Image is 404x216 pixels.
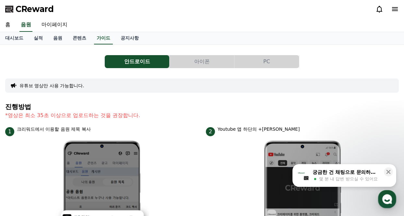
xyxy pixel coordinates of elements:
[48,32,67,44] a: 음원
[29,32,48,44] a: 실적
[234,55,299,68] button: PC
[5,127,14,136] span: 1
[16,4,54,14] span: CReward
[218,126,300,133] p: Youtube 앱 하단의 +[PERSON_NAME]
[36,18,73,32] a: 마이페이지
[5,103,399,110] h4: 진행방법
[170,55,234,68] button: 아이폰
[67,32,91,44] a: 콘텐츠
[5,4,54,14] a: CReward
[105,55,169,68] button: 안드로이드
[105,55,170,68] a: 안드로이드
[19,18,32,32] a: 음원
[17,126,91,133] p: 크리워드에서 이용할 음원 제목 복사
[5,112,399,119] p: *영상은 최소 35초 이상으로 업로드하는 것을 권장합니다.
[94,32,113,44] a: 가이드
[19,82,84,89] button: 유튜브 영상만 사용 가능합니다.
[115,32,144,44] a: 공지사항
[206,127,215,136] span: 2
